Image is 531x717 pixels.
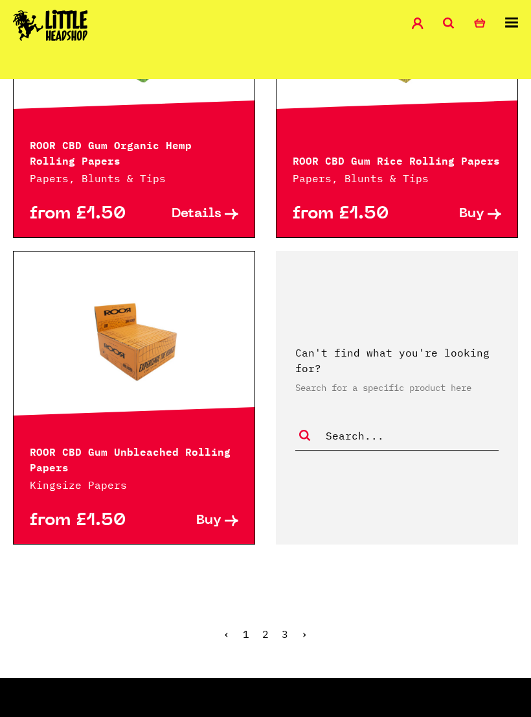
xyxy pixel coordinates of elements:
[30,477,238,493] p: Kingsize Papers
[301,628,308,641] a: Next »
[295,345,499,376] p: Can't find what you're looking for?
[134,207,238,221] a: Details
[223,628,230,641] a: « Previous
[134,514,238,528] a: Buy
[282,628,288,641] a: 3
[295,381,499,395] p: Search for a specific product here
[13,10,88,41] img: Little Head Shop Logo
[30,170,238,186] p: Papers, Blunts & Tips
[30,207,134,221] p: from £1.50
[293,152,501,167] p: ROOR CBD Gum Rice Rolling Papers
[293,170,501,186] p: Papers, Blunts & Tips
[262,628,269,641] span: 2
[243,628,249,641] a: 1
[172,207,221,221] span: Details
[196,514,221,528] span: Buy
[324,427,499,444] input: Search...
[397,207,501,221] a: Buy
[30,443,238,474] p: ROOR CBD Gum Unbleached Rolling Papers
[293,207,397,221] p: from £1.50
[30,514,134,528] p: from £1.50
[30,136,238,167] p: ROOR CBD Gum Organic Hemp Rolling Papers
[459,207,484,221] span: Buy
